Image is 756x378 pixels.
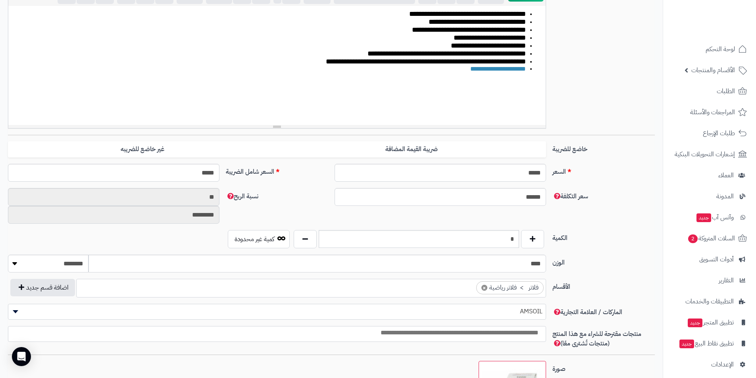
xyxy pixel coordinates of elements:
[668,40,751,59] a: لوحة التحكم
[717,86,735,97] span: الطلبات
[549,230,658,243] label: الكمية
[703,128,735,139] span: طلبات الإرجاع
[699,254,734,265] span: أدوات التسويق
[688,319,702,327] span: جديد
[10,279,75,296] button: اضافة قسم جديد
[668,166,751,185] a: العملاء
[12,347,31,366] div: Open Intercom Messenger
[226,192,258,201] span: نسبة الربح
[668,355,751,374] a: الإعدادات
[668,292,751,311] a: التطبيقات والخدمات
[696,212,734,223] span: وآتس آب
[706,44,735,55] span: لوحة التحكم
[691,65,735,76] span: الأقسام والمنتجات
[719,275,734,286] span: التقارير
[675,149,735,160] span: إشعارات التحويلات البنكية
[8,305,546,317] span: AMSOIL
[711,359,734,370] span: الإعدادات
[687,317,734,328] span: تطبيق المتجر
[668,82,751,101] a: الطلبات
[8,304,546,320] span: AMSOIL
[696,213,711,222] span: جديد
[476,281,544,294] li: فلاتر > فلاتر رياضية
[668,145,751,164] a: إشعارات التحويلات البنكية
[668,187,751,206] a: المدونة
[702,22,748,39] img: logo-2.png
[549,141,658,154] label: خاضع للضريبة
[716,191,734,202] span: المدونة
[685,296,734,307] span: التطبيقات والخدمات
[668,229,751,248] a: السلات المتروكة2
[668,103,751,122] a: المراجعات والأسئلة
[668,124,751,143] a: طلبات الإرجاع
[688,234,698,243] span: 2
[549,255,658,267] label: الوزن
[549,361,658,374] label: صورة
[277,141,546,157] label: ضريبة القيمة المضافة
[668,334,751,353] a: تطبيق نقاط البيعجديد
[549,279,658,292] label: الأقسام
[687,233,735,244] span: السلات المتروكة
[552,192,588,201] span: سعر التكلفة
[679,338,734,349] span: تطبيق نقاط البيع
[223,164,331,177] label: السعر شامل الضريبة
[552,307,622,317] span: الماركات / العلامة التجارية
[668,250,751,269] a: أدوات التسويق
[668,208,751,227] a: وآتس آبجديد
[8,141,277,157] label: غير خاضع للضريبه
[549,164,658,177] label: السعر
[690,107,735,118] span: المراجعات والأسئلة
[679,340,694,348] span: جديد
[552,329,641,348] span: منتجات مقترحة للشراء مع هذا المنتج (منتجات تُشترى معًا)
[718,170,734,181] span: العملاء
[481,285,487,291] span: ×
[668,271,751,290] a: التقارير
[668,313,751,332] a: تطبيق المتجرجديد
